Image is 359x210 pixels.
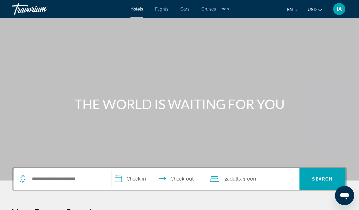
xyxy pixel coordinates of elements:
span: Room [245,176,258,182]
span: 2 [225,175,241,183]
span: Search [312,177,333,181]
span: , 1 [241,175,258,183]
button: Extra navigation items [222,4,229,14]
span: en [287,7,293,12]
span: IA [337,6,342,12]
button: Search [299,168,345,190]
button: User Menu [331,3,347,15]
span: Adults [227,176,241,182]
a: Cruises [201,7,216,11]
a: Travorium [12,1,72,17]
button: Change language [287,5,299,14]
button: Change currency [308,5,322,14]
a: Flights [155,7,168,11]
span: USD [308,7,317,12]
h1: THE WORLD IS WAITING FOR YOU [67,96,292,112]
button: Travelers: 2 adults, 0 children [207,168,299,190]
a: Cars [180,7,189,11]
button: Check in and out dates [112,168,207,190]
a: Hotels [130,7,143,11]
iframe: Button to launch messaging window [335,186,354,205]
div: Search widget [14,168,345,190]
